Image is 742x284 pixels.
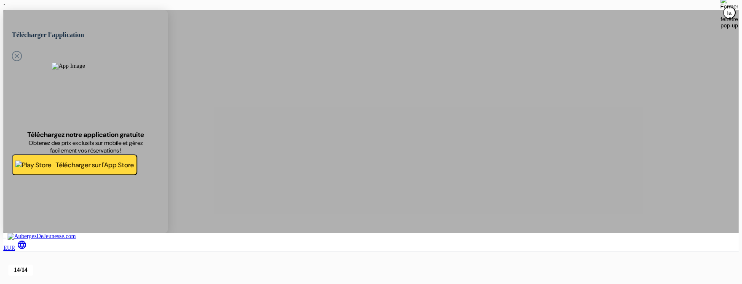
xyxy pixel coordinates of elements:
[21,267,27,273] span: 14
[56,161,134,169] span: Télécharger sur l'App Store
[17,240,27,250] i: language
[3,245,15,251] a: EUR
[52,63,119,130] img: App Image
[15,161,51,169] img: Play Store
[17,245,27,251] a: language
[21,139,150,154] span: Obtenez des prix exclusifs sur mobile et gérez facilement vos réservations !
[12,30,159,40] h5: Télécharger l'application
[12,51,22,61] svg: Close
[14,267,21,273] span: 14/
[8,233,76,240] img: AubergesDeJeunesse.com
[27,130,144,139] span: Téléchargez notre application gratuite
